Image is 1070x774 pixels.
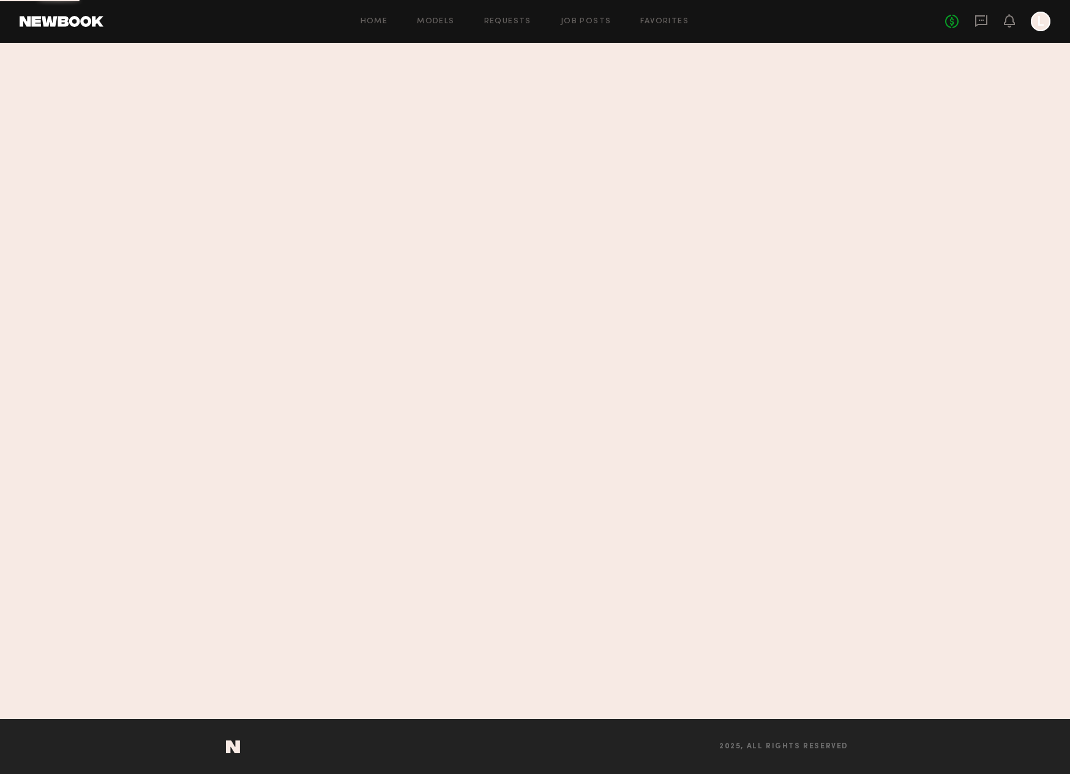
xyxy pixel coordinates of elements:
[719,743,848,751] span: 2025, all rights reserved
[1031,12,1050,31] a: L
[361,18,388,26] a: Home
[640,18,689,26] a: Favorites
[561,18,612,26] a: Job Posts
[417,18,454,26] a: Models
[484,18,531,26] a: Requests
